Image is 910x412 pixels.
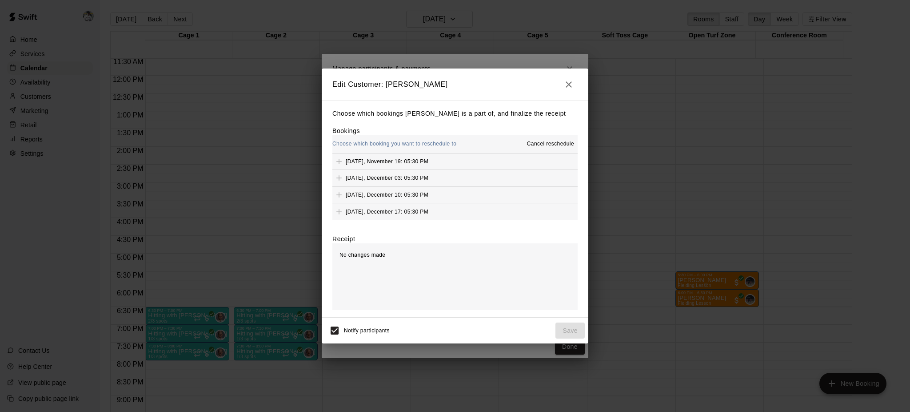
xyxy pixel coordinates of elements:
span: Cancel reschedule [527,140,574,149]
span: [DATE], December 10: 05:30 PM [346,191,428,198]
h2: Edit Customer: [PERSON_NAME] [322,69,588,101]
button: Add[DATE], November 19: 05:30 PM [332,153,578,170]
button: Add[DATE], December 17: 05:30 PM [332,203,578,220]
span: Add [332,208,346,214]
label: Receipt [332,234,355,243]
button: Add[DATE], December 10: 05:30 PM [332,187,578,203]
button: Add[DATE], December 03: 05:30 PM [332,170,578,186]
span: [DATE], December 03: 05:30 PM [346,175,428,181]
span: Add [332,174,346,181]
span: Choose which booking you want to reschedule to [332,141,456,147]
span: Add [332,158,346,164]
span: Add [332,191,346,198]
button: Cancel reschedule [523,137,578,151]
span: [DATE], November 19: 05:30 PM [346,158,428,164]
span: Notify participants [344,327,390,334]
span: [DATE], December 17: 05:30 PM [346,208,428,214]
p: Choose which bookings [PERSON_NAME] is a part of, and finalize the receipt [332,108,578,119]
span: No changes made [339,252,385,258]
label: Bookings [332,127,360,134]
